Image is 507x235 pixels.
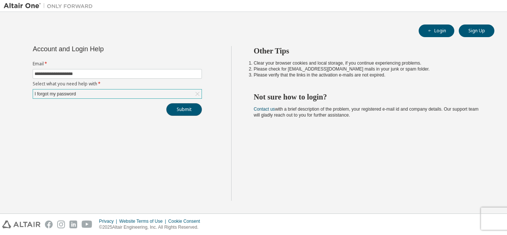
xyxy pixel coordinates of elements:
[99,218,119,224] div: Privacy
[33,61,202,67] label: Email
[254,66,481,72] li: Please check for [EMAIL_ADDRESS][DOMAIN_NAME] mails in your junk or spam folder.
[45,221,53,228] img: facebook.svg
[254,107,275,112] a: Contact us
[459,25,494,37] button: Sign Up
[4,2,97,10] img: Altair One
[254,46,481,56] h2: Other Tips
[57,221,65,228] img: instagram.svg
[254,92,481,102] h2: Not sure how to login?
[254,107,479,118] span: with a brief description of the problem, your registered e-mail id and company details. Our suppo...
[254,72,481,78] li: Please verify that the links in the activation e-mails are not expired.
[33,81,202,87] label: Select what you need help with
[99,224,205,231] p: © 2025 Altair Engineering, Inc. All Rights Reserved.
[119,218,168,224] div: Website Terms of Use
[33,89,202,98] div: I forgot my password
[419,25,454,37] button: Login
[33,46,168,52] div: Account and Login Help
[166,103,202,116] button: Submit
[33,90,77,98] div: I forgot my password
[2,221,40,228] img: altair_logo.svg
[69,221,77,228] img: linkedin.svg
[82,221,92,228] img: youtube.svg
[254,60,481,66] li: Clear your browser cookies and local storage, if you continue experiencing problems.
[168,218,204,224] div: Cookie Consent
